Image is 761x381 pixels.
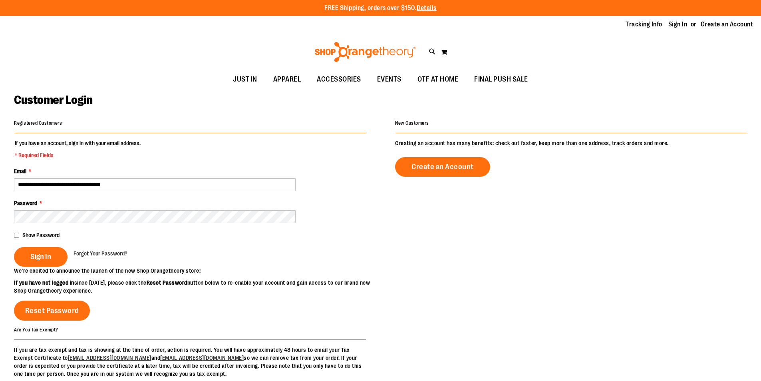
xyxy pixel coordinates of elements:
[395,120,429,126] strong: New Customers
[314,42,417,62] img: Shop Orangetheory
[14,301,90,321] a: Reset Password
[14,279,381,295] p: since [DATE], please click the button below to re-enable your account and gain access to our bran...
[265,70,309,89] a: APPAREL
[466,70,536,89] a: FINAL PUSH SALE
[417,4,437,12] a: Details
[14,168,26,174] span: Email
[14,327,58,332] strong: Are You Tax Exempt?
[14,267,381,275] p: We’re excited to announce the launch of the new Shop Orangetheory store!
[369,70,409,89] a: EVENTS
[68,355,151,361] a: [EMAIL_ADDRESS][DOMAIN_NAME]
[395,139,747,147] p: Creating an account has many benefits: check out faster, keep more than one address, track orders...
[22,232,60,238] span: Show Password
[395,157,490,177] a: Create an Account
[225,70,265,89] a: JUST IN
[14,346,366,378] p: If you are tax exempt and tax is showing at the time of order, action is required. You will have ...
[273,70,301,88] span: APPAREL
[626,20,662,29] a: Tracking Info
[74,249,127,257] a: Forgot Your Password?
[160,355,244,361] a: [EMAIL_ADDRESS][DOMAIN_NAME]
[309,70,369,89] a: ACCESSORIES
[14,120,62,126] strong: Registered Customers
[14,279,74,286] strong: If you have not logged in
[417,70,459,88] span: OTF AT HOME
[474,70,528,88] span: FINAL PUSH SALE
[233,70,257,88] span: JUST IN
[74,250,127,257] span: Forgot Your Password?
[25,306,79,315] span: Reset Password
[377,70,401,88] span: EVENTS
[409,70,467,89] a: OTF AT HOME
[324,4,437,13] p: FREE Shipping, orders over $150.
[411,162,474,171] span: Create an Account
[14,247,68,267] button: Sign In
[14,200,37,206] span: Password
[14,93,92,107] span: Customer Login
[668,20,687,29] a: Sign In
[15,151,141,159] span: * Required Fields
[701,20,753,29] a: Create an Account
[14,139,141,159] legend: If you have an account, sign in with your email address.
[30,252,51,261] span: Sign In
[317,70,361,88] span: ACCESSORIES
[147,279,187,286] strong: Reset Password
